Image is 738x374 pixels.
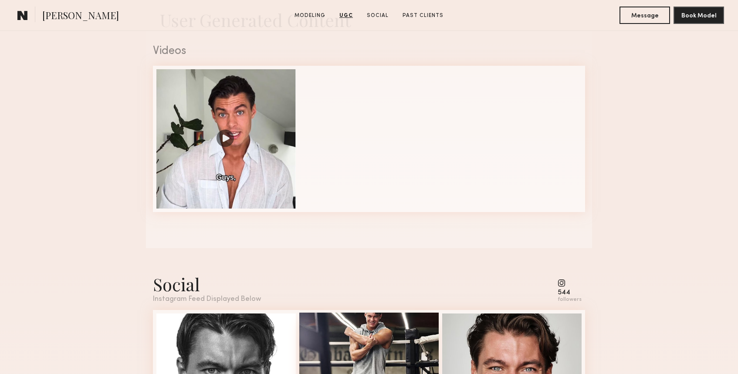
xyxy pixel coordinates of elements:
div: Instagram Feed Displayed Below [153,296,261,303]
div: 544 [558,290,582,296]
button: Book Model [674,7,724,24]
div: followers [558,297,582,303]
div: Videos [153,46,585,57]
button: Message [620,7,670,24]
a: Modeling [291,12,329,20]
a: Book Model [674,11,724,19]
span: [PERSON_NAME] [42,9,119,24]
a: UGC [336,12,356,20]
a: Social [363,12,392,20]
div: Social [153,273,261,296]
a: Past Clients [399,12,447,20]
